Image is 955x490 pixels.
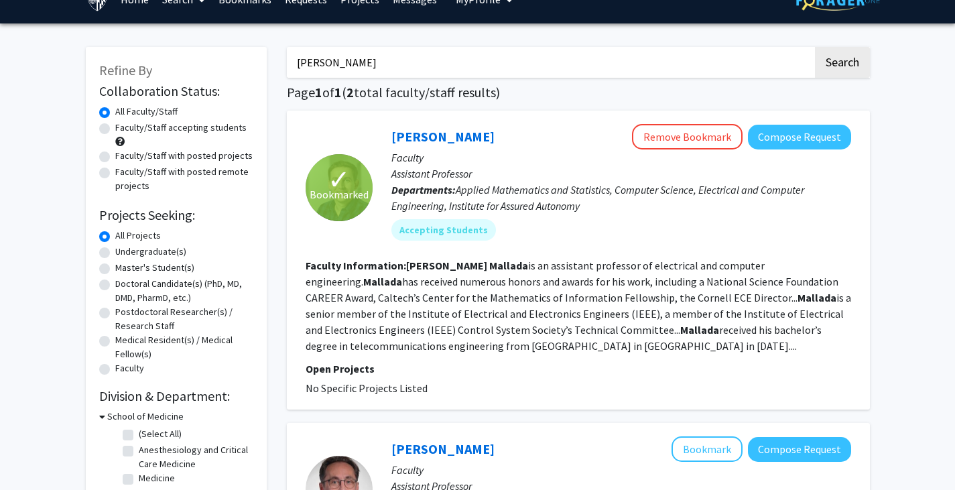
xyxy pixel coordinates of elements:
[115,229,161,243] label: All Projects
[115,261,194,275] label: Master's Student(s)
[115,149,253,163] label: Faculty/Staff with posted projects
[748,437,851,462] button: Compose Request to Henrique Doria De Vasconcellos
[99,62,152,78] span: Refine By
[139,471,175,485] label: Medicine
[115,361,144,375] label: Faculty
[115,333,253,361] label: Medical Resident(s) / Medical Fellow(s)
[99,207,253,223] h2: Projects Seeking:
[287,84,870,101] h1: Page of ( total faculty/staff results)
[115,105,178,119] label: All Faculty/Staff
[115,165,253,193] label: Faculty/Staff with posted remote projects
[346,84,354,101] span: 2
[139,427,182,441] label: (Select All)
[363,275,402,288] b: Mallada
[306,361,851,377] p: Open Projects
[391,440,495,457] a: [PERSON_NAME]
[798,291,836,304] b: Mallada
[391,462,851,478] p: Faculty
[10,430,57,480] iframe: Chat
[391,128,495,145] a: [PERSON_NAME]
[632,124,743,149] button: Remove Bookmark
[115,121,247,135] label: Faculty/Staff accepting students
[391,166,851,182] p: Assistant Professor
[328,173,351,186] span: ✓
[99,388,253,404] h2: Division & Department:
[306,381,428,395] span: No Specific Projects Listed
[115,277,253,305] label: Doctoral Candidate(s) (PhD, MD, DMD, PharmD, etc.)
[315,84,322,101] span: 1
[391,149,851,166] p: Faculty
[306,259,406,272] b: Faculty Information:
[680,323,719,336] b: Mallada
[815,47,870,78] button: Search
[391,219,496,241] mat-chip: Accepting Students
[406,259,487,272] b: [PERSON_NAME]
[287,47,813,78] input: Search Keywords
[306,259,851,353] fg-read-more: is an assistant professor of electrical and computer engineering. has received numerous honors an...
[139,443,250,471] label: Anesthesiology and Critical Care Medicine
[115,305,253,333] label: Postdoctoral Researcher(s) / Research Staff
[115,245,186,259] label: Undergraduate(s)
[748,125,851,149] button: Compose Request to Enrique Mallada
[672,436,743,462] button: Add Henrique Doria De Vasconcellos to Bookmarks
[310,186,369,202] span: Bookmarked
[107,410,184,424] h3: School of Medicine
[489,259,528,272] b: Mallada
[99,83,253,99] h2: Collaboration Status:
[391,183,804,212] span: Applied Mathematics and Statistics, Computer Science, Electrical and Computer Engineering, Instit...
[391,183,456,196] b: Departments:
[334,84,342,101] span: 1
